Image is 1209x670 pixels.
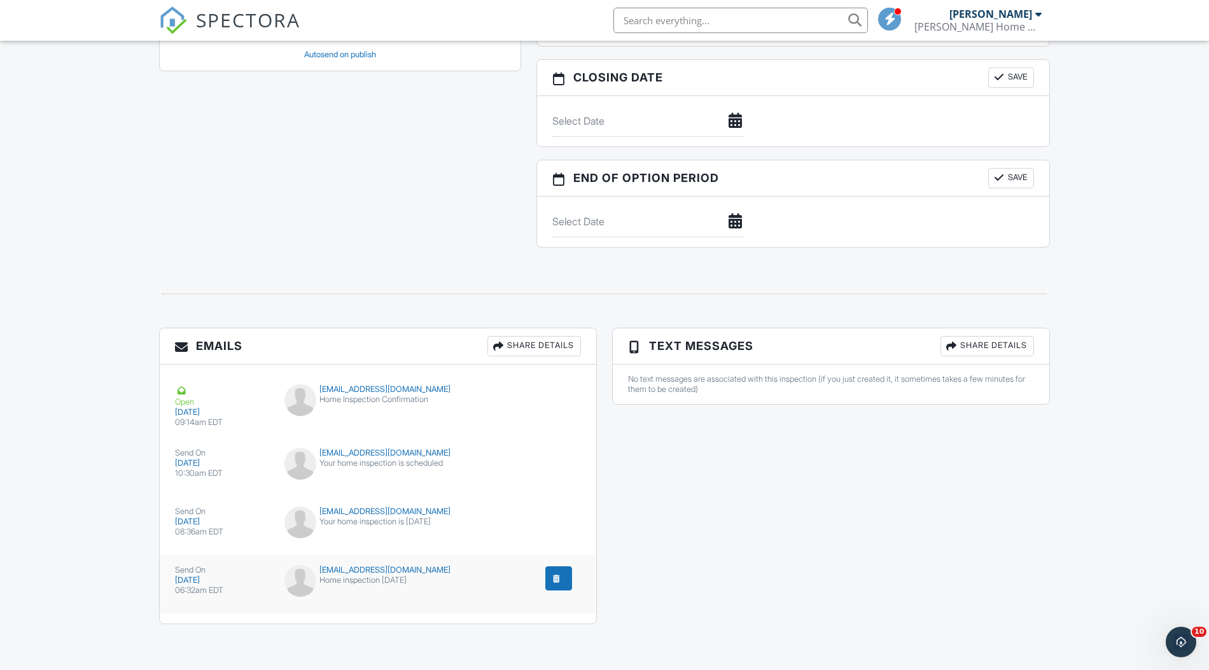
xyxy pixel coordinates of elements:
div: [PERSON_NAME] [949,8,1032,20]
div: [EMAIL_ADDRESS][DOMAIN_NAME] [284,448,472,458]
a: Open [DATE] 09:14am EDT [EMAIL_ADDRESS][DOMAIN_NAME] Home Inspection Confirmation [160,374,596,438]
div: Share Details [940,336,1034,356]
div: Barclay Home & Building Inspections LLC [914,20,1042,33]
a: SPECTORA [159,17,300,44]
iframe: Intercom live chat [1166,627,1196,657]
a: Autosend on publish [304,50,376,59]
div: 06:32am EDT [175,585,269,596]
span: 10 [1192,627,1206,637]
div: Home inspection [DATE] [284,575,472,585]
span: End of Option Period [573,169,719,186]
div: [DATE] [175,517,269,527]
div: 09:14am EDT [175,417,269,428]
input: Select Date [552,106,744,137]
img: default-user-f0147aede5fd5fa78ca7ade42f37bd4542148d508eef1c3d3ea960f66861d68b.jpg [284,565,316,597]
div: [EMAIL_ADDRESS][DOMAIN_NAME] [284,384,472,394]
img: The Best Home Inspection Software - Spectora [159,6,187,34]
span: Closing date [573,69,663,86]
div: Your home inspection is [DATE] [284,517,472,527]
div: [DATE] [175,458,269,468]
div: [EMAIL_ADDRESS][DOMAIN_NAME] [284,506,472,517]
div: Share Details [487,336,581,356]
div: 08:36am EDT [175,527,269,537]
img: default-user-f0147aede5fd5fa78ca7ade42f37bd4542148d508eef1c3d3ea960f66861d68b.jpg [284,384,316,416]
div: Your home inspection is scheduled [284,458,472,468]
div: Open [175,384,269,407]
img: default-user-f0147aede5fd5fa78ca7ade42f37bd4542148d508eef1c3d3ea960f66861d68b.jpg [284,448,316,480]
input: Select Date [552,206,744,237]
div: No text messages are associated with this inspection (if you just created it, it sometimes takes ... [628,374,1034,394]
div: Send On [175,565,269,575]
span: SPECTORA [196,6,300,33]
div: Send On [175,506,269,517]
div: [DATE] [175,575,269,585]
div: [EMAIL_ADDRESS][DOMAIN_NAME] [284,565,472,575]
h3: Emails [160,328,596,365]
div: Send On [175,448,269,458]
button: Save [988,168,1034,188]
div: Home Inspection Confirmation [284,394,472,405]
h3: Text Messages [613,328,1049,365]
img: default-user-f0147aede5fd5fa78ca7ade42f37bd4542148d508eef1c3d3ea960f66861d68b.jpg [284,506,316,538]
input: Search everything... [613,8,868,33]
div: [DATE] [175,407,269,417]
button: Save [988,67,1034,88]
div: 10:30am EDT [175,468,269,478]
